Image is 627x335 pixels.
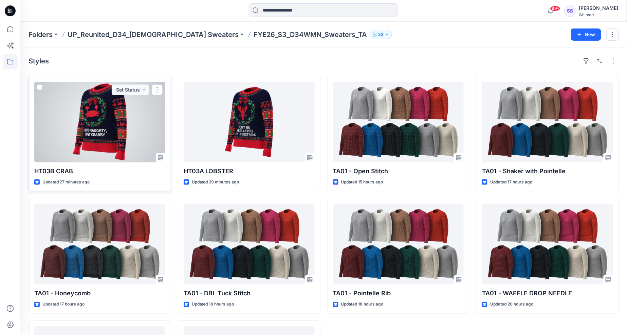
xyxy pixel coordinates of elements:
[490,179,532,186] p: Updated 17 hours ago
[482,166,613,176] p: TA01 - Shaker with Pointelle
[192,179,239,186] p: Updated 29 minutes ago
[184,166,315,176] p: HT03A LOBSTER
[571,28,601,41] button: New
[579,4,619,12] div: [PERSON_NAME]
[42,301,85,308] p: Updated 17 hours ago
[184,204,315,284] a: TA01 - DBL Tuck Stitch
[184,82,315,162] a: HT03A LOBSTER
[34,82,165,162] a: HT03B CRAB
[29,57,49,65] h4: Styles
[341,301,384,308] p: Updated 18 hours ago
[378,31,384,38] p: 33
[490,301,533,308] p: Updated 20 hours ago
[29,30,53,39] a: Folders
[42,179,90,186] p: Updated 27 minutes ago
[564,5,576,17] div: SS
[34,166,165,176] p: HT03B CRAB
[333,82,464,162] a: TA01 - Open Stitch
[341,179,383,186] p: Updated 15 hours ago
[333,289,464,298] p: TA01 - Pointelle Rib
[254,30,367,39] p: FYE26_S3_D34WMN_Sweaters_TA
[34,204,165,284] a: TA01 - Honeycomb
[34,289,165,298] p: TA01 - Honeycomb
[370,30,392,39] button: 33
[192,301,234,308] p: Updated 18 hours ago
[550,6,560,11] span: 99+
[333,166,464,176] p: TA01 - Open Stitch
[482,82,613,162] a: TA01 - Shaker with Pointelle
[68,30,239,39] a: UP_Reunited_D34_[DEMOGRAPHIC_DATA] Sweaters
[333,204,464,284] a: TA01 - Pointelle Rib
[184,289,315,298] p: TA01 - DBL Tuck Stitch
[482,289,613,298] p: TA01 - WAFFLE DROP NEEDLE
[482,204,613,284] a: TA01 - WAFFLE DROP NEEDLE
[579,12,619,17] div: Walmart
